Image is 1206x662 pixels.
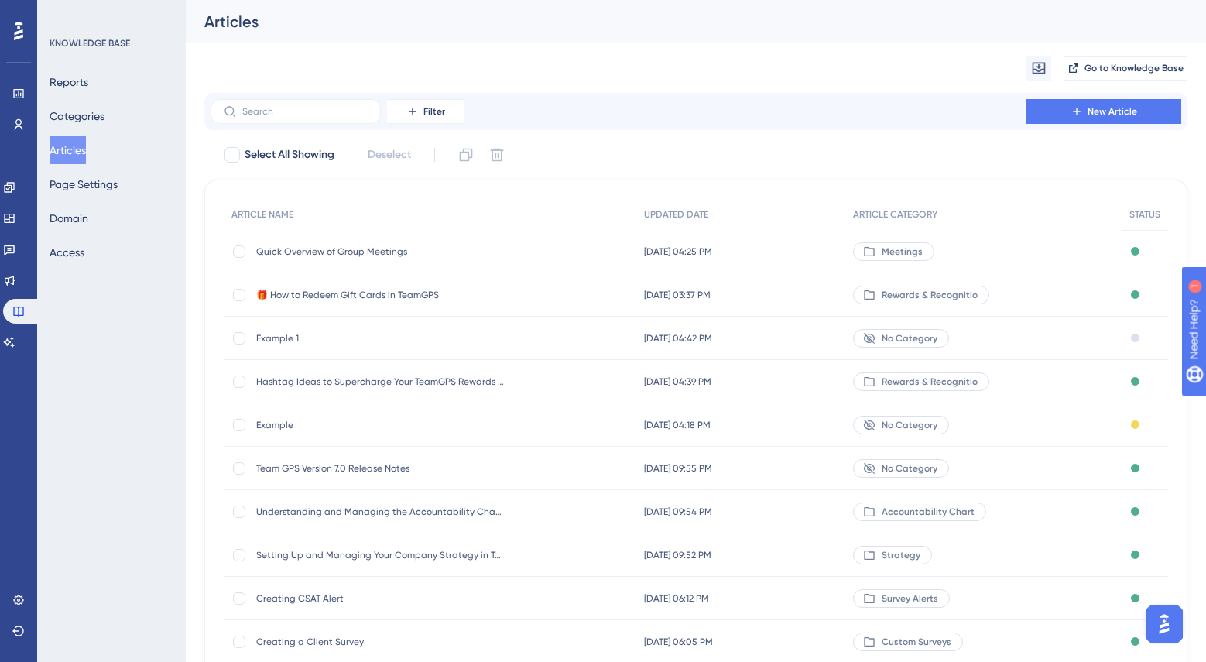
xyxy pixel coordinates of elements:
span: 🎁 How to Redeem Gift Cards in TeamGPS [256,289,504,301]
span: Custom Surveys [882,636,951,648]
button: Page Settings [50,170,118,198]
span: No Category [882,462,937,475]
span: Need Help? [36,4,97,22]
button: Filter [387,99,464,124]
span: New Article [1088,105,1137,118]
span: [DATE] 04:39 PM [644,376,711,388]
span: [DATE] 04:18 PM [644,419,711,431]
button: Go to Knowledge Base [1064,56,1187,81]
span: Meetings [882,245,923,258]
iframe: UserGuiding AI Assistant Launcher [1141,601,1187,647]
span: Strategy [882,549,920,561]
span: Creating CSAT Alert [256,592,504,605]
span: Understanding and Managing the Accountability Chart in Team GPS [256,506,504,518]
span: Deselect [368,146,411,164]
span: Survey Alerts [882,592,938,605]
span: ARTICLE CATEGORY [853,208,937,221]
span: Accountability Chart [882,506,975,518]
input: Search [242,106,368,117]
span: Filter [423,105,445,118]
span: [DATE] 04:25 PM [644,245,712,258]
div: KNOWLEDGE BASE [50,37,130,50]
span: Creating a Client Survey [256,636,504,648]
span: [DATE] 04:42 PM [644,332,712,345]
button: Deselect [354,141,425,169]
span: [DATE] 09:54 PM [644,506,712,518]
button: New Article [1026,99,1181,124]
span: UPDATED DATE [644,208,708,221]
span: Setting Up and Managing Your Company Strategy in Team GPS [256,549,504,561]
span: Hashtag Ideas to Supercharge Your TeamGPS Rewards & Recognition Program! [256,376,504,388]
span: [DATE] 06:12 PM [644,592,709,605]
span: Select All Showing [245,146,334,164]
span: Example [256,419,504,431]
span: Go to Knowledge Base [1084,62,1184,74]
span: Example 1 [256,332,504,345]
span: ARTICLE NAME [231,208,293,221]
span: [DATE] 09:55 PM [644,462,712,475]
button: Access [50,238,84,266]
button: Reports [50,68,88,96]
div: 1 [108,8,112,20]
button: Articles [50,136,86,164]
span: No Category [882,419,937,431]
span: STATUS [1129,208,1160,221]
span: [DATE] 06:05 PM [644,636,713,648]
span: [DATE] 03:37 PM [644,289,711,301]
span: Team GPS Version 7.0 Release Notes [256,462,504,475]
div: Articles [204,11,1149,33]
span: Rewards & Recognitio [882,376,978,388]
span: [DATE] 09:52 PM [644,549,711,561]
span: Quick Overview of Group Meetings [256,245,504,258]
button: Domain [50,204,88,232]
button: Categories [50,102,104,130]
span: No Category [882,332,937,345]
span: Rewards & Recognitio [882,289,978,301]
